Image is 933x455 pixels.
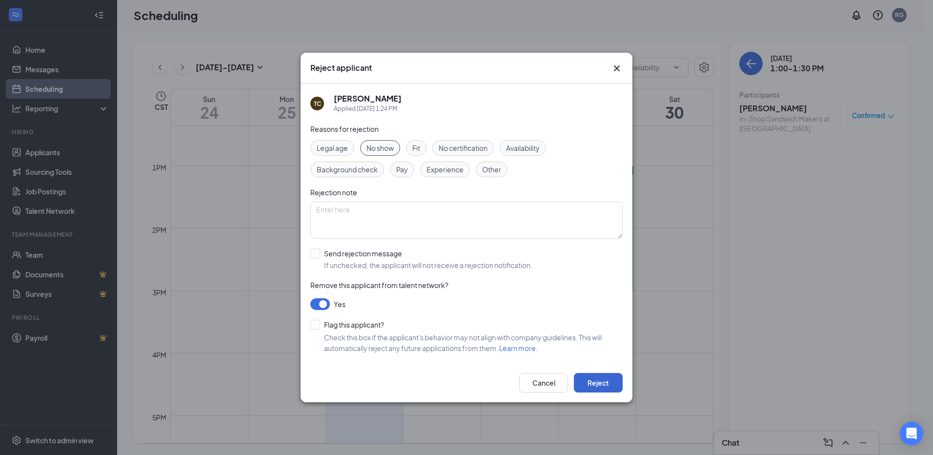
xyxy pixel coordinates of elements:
[506,143,540,153] span: Availability
[499,344,538,352] a: Learn more.
[334,104,402,114] div: Applied [DATE] 1:24 PM
[574,373,623,393] button: Reject
[611,62,623,74] button: Close
[310,124,379,133] span: Reasons for rejection
[334,298,345,310] span: Yes
[310,188,357,197] span: Rejection note
[324,333,602,352] span: Check this box if the applicant's behavior may not align with company guidelines. This will autom...
[426,164,464,175] span: Experience
[396,164,408,175] span: Pay
[310,62,372,73] h3: Reject applicant
[366,143,394,153] span: No show
[482,164,501,175] span: Other
[900,422,923,445] div: Open Intercom Messenger
[317,143,348,153] span: Legal age
[611,62,623,74] svg: Cross
[412,143,420,153] span: Fit
[314,100,321,108] div: TC
[334,93,402,104] h5: [PERSON_NAME]
[439,143,487,153] span: No certification
[519,373,568,393] button: Cancel
[310,281,448,290] span: Remove this applicant from talent network?
[317,164,378,175] span: Background check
